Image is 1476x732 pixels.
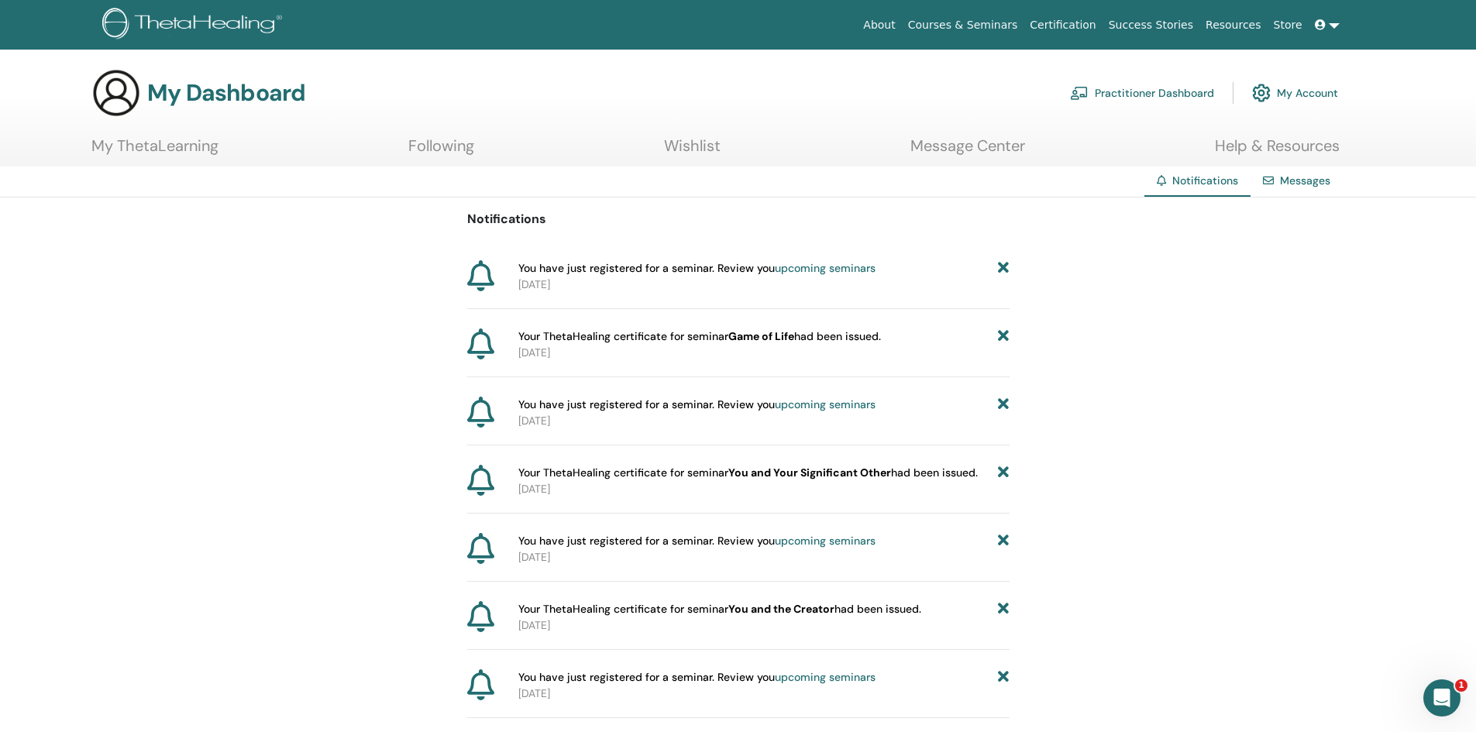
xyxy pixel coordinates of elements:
[518,328,881,345] span: Your ThetaHealing certificate for seminar had been issued.
[1252,80,1271,106] img: cog.svg
[664,136,721,167] a: Wishlist
[1423,679,1461,717] iframe: Intercom live chat
[518,686,1010,702] p: [DATE]
[102,8,287,43] img: logo.png
[518,397,876,413] span: You have just registered for a seminar. Review you
[518,549,1010,565] p: [DATE]
[518,617,1010,634] p: [DATE]
[518,533,876,549] span: You have just registered for a seminar. Review you
[147,79,305,107] h3: My Dashboard
[728,329,794,343] b: Game of Life
[1024,11,1102,40] a: Certification
[1103,11,1199,40] a: Success Stories
[518,601,921,617] span: Your ThetaHealing certificate for seminar had been issued.
[910,136,1025,167] a: Message Center
[1215,136,1340,167] a: Help & Resources
[518,413,1010,429] p: [DATE]
[91,68,141,118] img: generic-user-icon.jpg
[1268,11,1309,40] a: Store
[775,261,876,275] a: upcoming seminars
[857,11,901,40] a: About
[1070,76,1214,110] a: Practitioner Dashboard
[775,670,876,684] a: upcoming seminars
[1455,679,1467,692] span: 1
[91,136,218,167] a: My ThetaLearning
[1280,174,1330,187] a: Messages
[775,534,876,548] a: upcoming seminars
[902,11,1024,40] a: Courses & Seminars
[518,345,1010,361] p: [DATE]
[518,481,1010,497] p: [DATE]
[518,277,1010,293] p: [DATE]
[1252,76,1338,110] a: My Account
[467,210,1010,229] p: Notifications
[1172,174,1238,187] span: Notifications
[518,465,978,481] span: Your ThetaHealing certificate for seminar had been issued.
[728,602,834,616] b: You and the Creator
[775,397,876,411] a: upcoming seminars
[728,466,891,479] b: You and Your Significant Other
[1199,11,1268,40] a: Resources
[518,669,876,686] span: You have just registered for a seminar. Review you
[518,260,876,277] span: You have just registered for a seminar. Review you
[1070,86,1089,100] img: chalkboard-teacher.svg
[408,136,474,167] a: Following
